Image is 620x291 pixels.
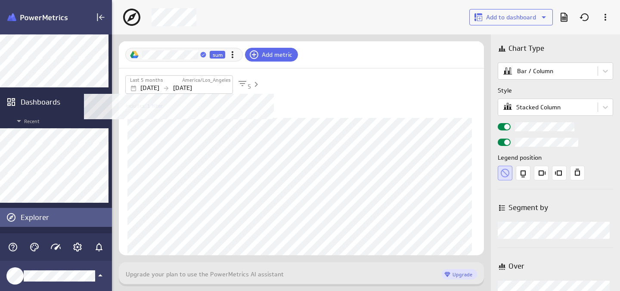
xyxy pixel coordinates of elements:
[27,240,42,254] div: Themes
[262,51,292,59] span: Add metric
[227,50,238,60] div: Metric actions
[498,153,613,162] label: Legend position
[245,48,298,62] button: Add metric
[552,166,567,180] div: Left
[464,9,553,25] div: Add to dashboard
[570,166,585,180] div: Top
[498,166,512,180] div: None
[51,242,61,252] svg: Usage
[14,116,108,126] span: Recent
[534,166,549,180] div: Right
[70,240,85,254] div: Account and settings
[557,10,571,25] div: Download visualization data as CSV
[508,43,544,54] p: Chart Type
[125,75,229,94] div: Last 5 monthsAmerica/Los_Angeles[DATE][DATE]
[182,77,230,84] label: America/Los_Angeles
[237,78,480,90] div: Apply member filter
[237,78,251,90] div: Filters applied: 5
[210,51,225,59] div: Change aggregation for Store sales (custom)
[140,84,159,93] p: [DATE]
[126,50,225,59] div: Select a different metric
[448,271,477,278] span: Upgrade
[508,202,548,213] p: Segment by
[92,240,106,254] div: Notifications
[486,13,536,21] span: Add to dashboard
[130,77,163,84] label: Last 5 months
[72,242,83,252] svg: Account and settings
[21,97,91,107] div: Dashboards
[491,34,620,291] div: Widget Properties
[577,10,592,25] div: Reset Explorer and remove all metrics and settings
[29,242,40,252] svg: Themes
[93,10,108,25] div: Collapse
[245,48,298,64] span: Add metrics to Explorer
[508,261,524,272] p: Over
[598,10,613,25] div: More actions
[498,86,613,95] label: Style
[7,13,68,22] img: Klipfolio PowerMetrics Banner
[21,213,110,222] div: Explorer
[130,50,139,59] img: image6554840226126694000.png
[469,9,553,25] button: Add to dashboard
[516,166,530,180] div: Bottom
[6,240,20,254] div: Help
[237,78,261,90] button: 5
[173,84,192,93] p: [DATE]
[125,75,480,94] div: Filters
